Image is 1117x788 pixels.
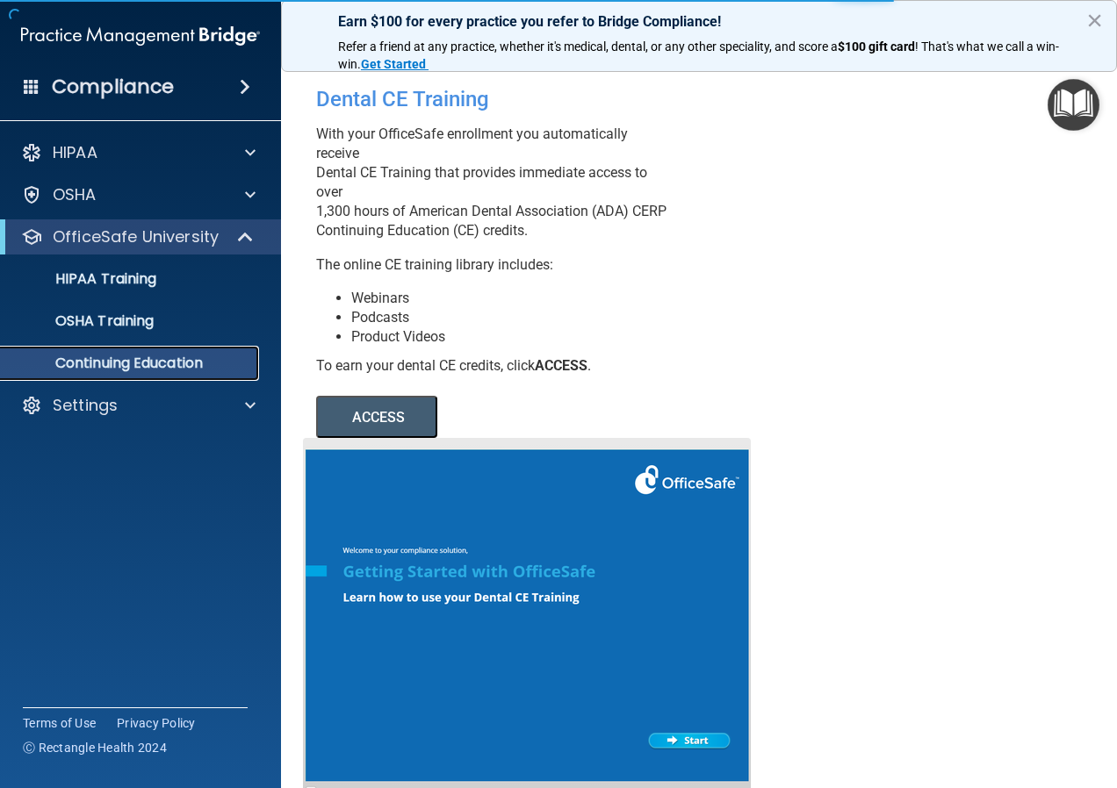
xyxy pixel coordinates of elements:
button: Open Resource Center [1048,79,1099,131]
li: Podcasts [351,308,673,327]
p: HIPAA [53,142,97,163]
p: OSHA Training [11,312,154,330]
p: OSHA [53,184,97,205]
a: Settings [21,395,256,416]
p: The online CE training library includes: [316,255,673,275]
a: OfficeSafe University [21,226,255,247]
span: ! That's what we call a win-win. [338,39,1059,71]
p: OfficeSafe University [53,226,219,247]
a: HIPAA [21,142,256,163]
li: Webinars [351,289,673,308]
button: ACCESS [316,396,437,438]
a: Get Started [361,57,429,71]
p: Settings [53,395,118,416]
a: ACCESS [316,412,796,425]
p: With your OfficeSafe enrollment you automatically receive Dental CE Training that provides immedi... [316,125,673,240]
span: Refer a friend at any practice, whether it's medical, dental, or any other speciality, and score a [338,39,838,54]
button: Close [1086,6,1103,34]
strong: $100 gift card [838,39,915,54]
li: Product Videos [351,327,673,347]
div: To earn your dental CE credits, click . [316,356,673,376]
a: Terms of Use [23,714,96,732]
div: Dental CE Training [316,74,673,125]
p: HIPAA Training [11,270,156,288]
p: Earn $100 for every practice you refer to Bridge Compliance! [338,13,1060,30]
a: Privacy Policy [117,714,196,732]
strong: Get Started [361,57,426,71]
img: PMB logo [21,18,260,54]
h4: Compliance [52,75,174,99]
a: OSHA [21,184,256,205]
b: ACCESS [535,357,587,374]
p: Continuing Education [11,355,251,372]
span: Ⓒ Rectangle Health 2024 [23,739,167,756]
